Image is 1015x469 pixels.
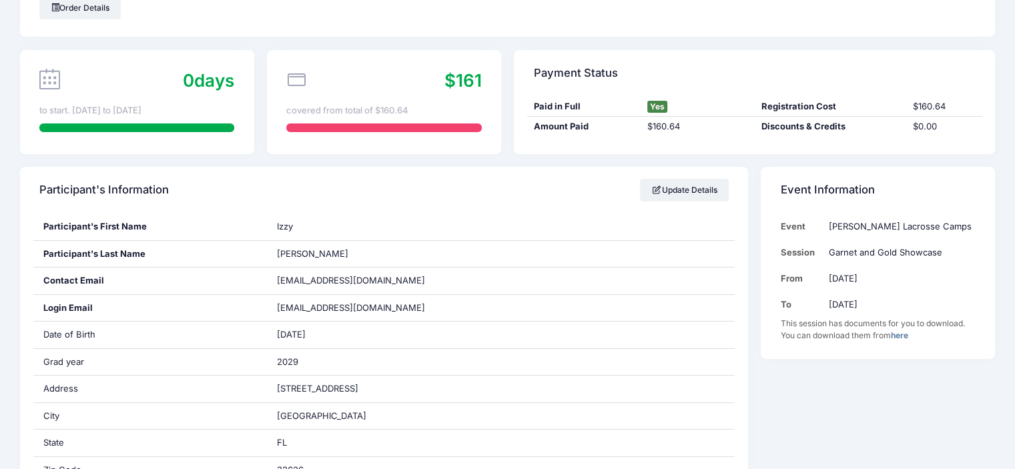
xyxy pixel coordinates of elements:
[277,437,287,448] span: FL
[906,120,982,133] div: $0.00
[33,376,268,402] div: Address
[891,330,908,340] a: here
[277,302,444,315] span: [EMAIL_ADDRESS][DOMAIN_NAME]
[286,104,481,117] div: covered from total of $160.64
[906,100,982,113] div: $160.64
[33,430,268,456] div: State
[183,70,194,91] span: 0
[822,266,976,292] td: [DATE]
[33,268,268,294] div: Contact Email
[781,292,822,318] td: To
[33,295,268,322] div: Login Email
[277,383,358,394] span: [STREET_ADDRESS]
[33,241,268,268] div: Participant's Last Name
[755,120,906,133] div: Discounts & Credits
[534,54,618,92] h4: Payment Status
[755,100,906,113] div: Registration Cost
[640,179,729,201] a: Update Details
[33,403,268,430] div: City
[781,318,976,342] div: This session has documents for you to download. You can download them from
[277,275,425,286] span: [EMAIL_ADDRESS][DOMAIN_NAME]
[183,67,234,93] div: days
[277,221,293,231] span: Izzy
[822,213,976,240] td: [PERSON_NAME] Lacrosse Camps
[277,410,366,421] span: [GEOGRAPHIC_DATA]
[277,248,348,259] span: [PERSON_NAME]
[781,171,875,209] h4: Event Information
[822,292,976,318] td: [DATE]
[781,266,822,292] td: From
[781,213,822,240] td: Event
[781,240,822,266] td: Session
[277,356,298,367] span: 2029
[33,213,268,240] div: Participant's First Name
[39,171,169,209] h4: Participant's Information
[527,120,641,133] div: Amount Paid
[39,104,234,117] div: to start. [DATE] to [DATE]
[822,240,976,266] td: Garnet and Gold Showcase
[527,100,641,113] div: Paid in Full
[33,349,268,376] div: Grad year
[33,322,268,348] div: Date of Birth
[277,329,306,340] span: [DATE]
[647,101,667,113] span: Yes
[641,120,754,133] div: $160.64
[444,70,482,91] span: $161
